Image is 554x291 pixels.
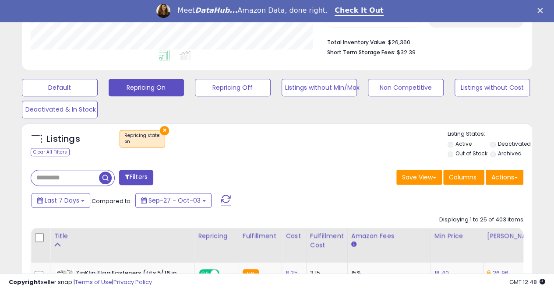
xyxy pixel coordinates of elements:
p: Listing States: [448,130,532,138]
label: Out of Stock [455,150,487,157]
div: Min Price [434,231,480,241]
button: Non Competitive [368,79,444,96]
button: Deactivated & In Stock [22,101,98,118]
div: Fulfillment Cost [310,231,344,250]
button: Sep-27 - Oct-03 [135,193,212,208]
div: on [124,139,160,145]
b: Short Term Storage Fees: [327,49,395,56]
div: [PERSON_NAME] [487,231,539,241]
div: Repricing [198,231,235,241]
div: Fulfillment [243,231,278,241]
div: Clear All Filters [31,148,70,156]
span: Columns [449,173,476,182]
span: Last 7 Days [45,196,79,205]
a: Terms of Use [75,278,112,286]
div: seller snap | | [9,278,152,287]
div: Close [537,8,546,13]
button: Save View [396,170,442,185]
button: Listings without Cost [455,79,530,96]
label: Active [455,140,471,147]
b: Total Inventory Value: [327,39,387,46]
button: Columns [443,170,484,185]
div: Cost [286,231,303,241]
button: Listings without Min/Max [282,79,357,96]
button: Actions [486,170,523,185]
strong: Copyright [9,278,41,286]
label: Deactivated [498,140,531,147]
div: Amazon Fees [351,231,427,241]
span: $32.39 [397,48,416,56]
li: $26,360 [327,36,517,47]
a: Check It Out [335,6,384,16]
span: Compared to: [92,197,132,205]
h5: Listings [46,133,80,145]
button: Last 7 Days [32,193,90,208]
i: DataHub... [195,6,237,14]
img: Profile image for Georgie [156,4,170,18]
button: Repricing On [109,79,184,96]
span: 2025-10-12 12:48 GMT [509,278,545,286]
button: × [160,126,169,135]
div: Meet Amazon Data, done right. [177,6,328,15]
button: Repricing Off [195,79,271,96]
span: Sep-27 - Oct-03 [148,196,201,205]
label: Archived [498,150,522,157]
div: Displaying 1 to 25 of 403 items [439,216,523,224]
button: Filters [119,170,153,185]
span: Repricing state : [124,132,160,145]
a: Privacy Policy [113,278,152,286]
div: Title [54,231,191,241]
small: Amazon Fees. [351,241,356,249]
button: Default [22,79,98,96]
